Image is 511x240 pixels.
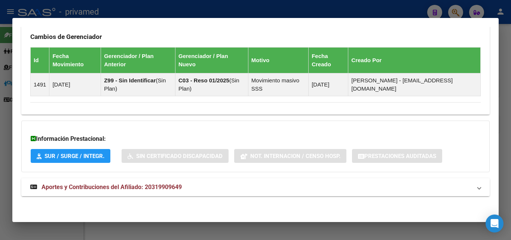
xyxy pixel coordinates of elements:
[250,153,340,160] span: Not. Internacion / Censo Hosp.
[364,153,436,160] span: Prestaciones Auditadas
[248,48,308,73] th: Motivo
[101,48,175,73] th: Gerenciador / Plan Anterior
[348,48,481,73] th: Creado Por
[175,48,248,73] th: Gerenciador / Plan Nuevo
[49,73,101,96] td: [DATE]
[248,73,308,96] td: Movimiento masivo SSS
[31,134,480,143] h3: Información Prestacional:
[31,149,110,163] button: SUR / SURGE / INTEGR.
[31,48,49,73] th: Id
[309,48,348,73] th: Fecha Creado
[104,77,156,83] strong: Z99 - Sin Identificar
[31,73,49,96] td: 1491
[178,77,229,83] strong: C03 - Reso 01/2025
[175,73,248,96] td: ( )
[101,73,175,96] td: ( )
[352,149,442,163] button: Prestaciones Auditadas
[486,215,504,233] div: Open Intercom Messenger
[21,178,490,196] mat-expansion-panel-header: Aportes y Contribuciones del Afiliado: 20319909649
[309,73,348,96] td: [DATE]
[49,48,101,73] th: Fecha Movimiento
[122,149,229,163] button: Sin Certificado Discapacidad
[136,153,223,160] span: Sin Certificado Discapacidad
[234,149,346,163] button: Not. Internacion / Censo Hosp.
[45,153,104,160] span: SUR / SURGE / INTEGR.
[42,183,182,191] span: Aportes y Contribuciones del Afiliado: 20319909649
[348,73,481,96] td: [PERSON_NAME] - [EMAIL_ADDRESS][DOMAIN_NAME]
[30,33,481,41] h3: Cambios de Gerenciador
